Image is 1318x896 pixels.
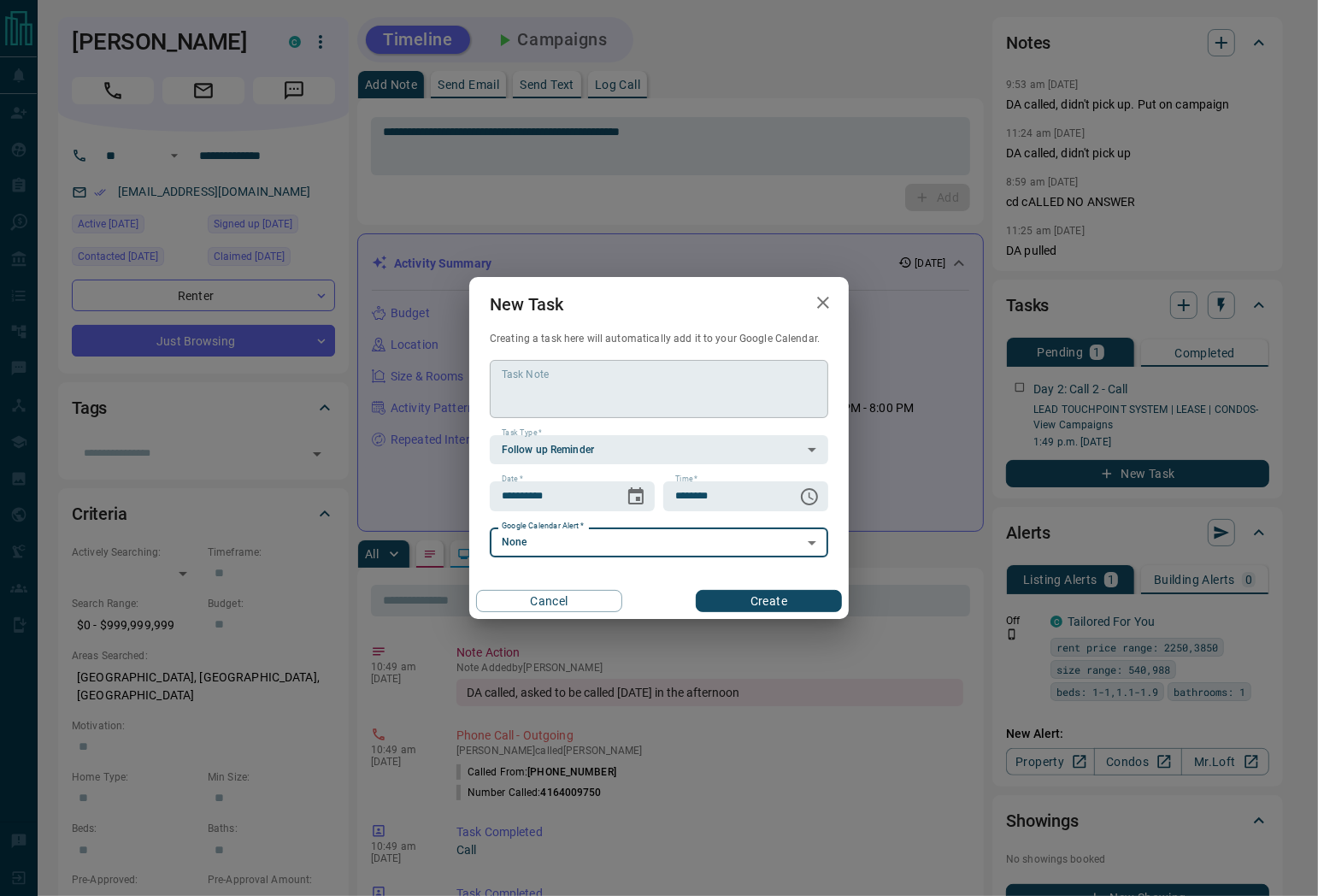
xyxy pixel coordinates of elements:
[476,590,622,612] button: Cancel
[502,521,584,532] label: Google Calendar Alert
[490,528,828,557] div: None
[792,480,827,514] button: Choose time, selected time is 6:00 AM
[490,332,828,346] p: Creating a task here will automatically add it to your Google Calendar.
[619,480,653,514] button: Choose date, selected date is Sep 15, 2025
[675,474,697,485] label: Time
[490,435,828,464] div: Follow up Reminder
[502,427,542,439] label: Task Type
[469,277,584,332] h2: New Task
[502,474,523,485] label: Date
[696,590,842,612] button: Create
